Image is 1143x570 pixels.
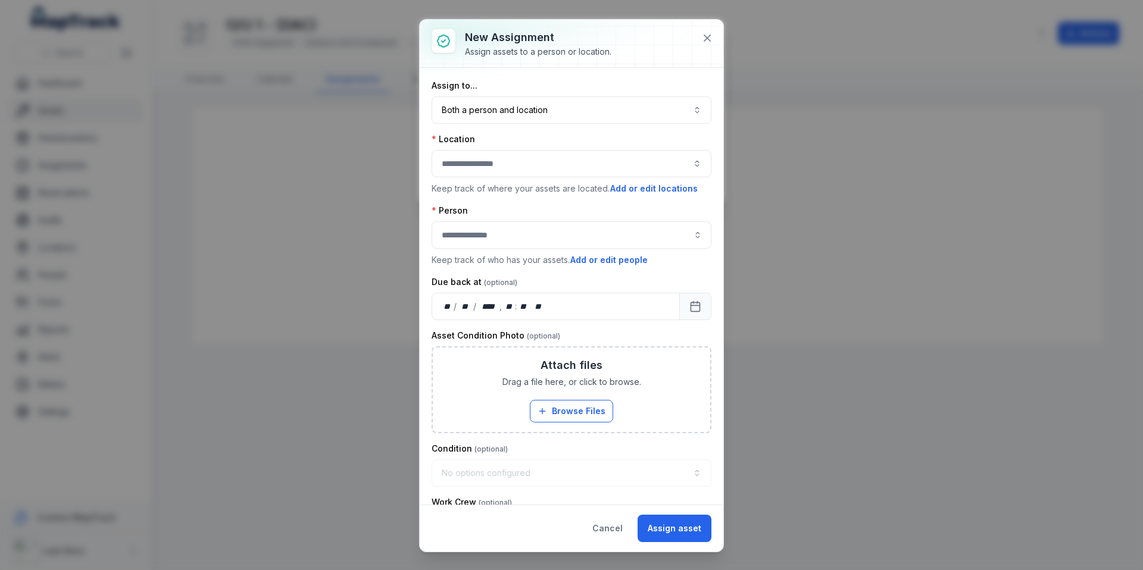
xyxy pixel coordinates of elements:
[679,293,711,320] button: Calendar
[541,357,602,374] h3: Attach files
[458,300,474,312] div: month,
[610,182,698,195] button: Add or edit locations
[454,300,458,312] div: /
[502,376,641,388] span: Drag a file here, or click to browse.
[432,182,711,195] p: Keep track of where your assets are located.
[432,443,508,455] label: Condition
[465,29,611,46] h3: New assignment
[477,300,499,312] div: year,
[432,221,711,249] input: assignment-add:person-label
[570,253,648,267] button: Add or edit people
[432,80,477,92] label: Assign to...
[515,300,518,312] div: :
[518,300,530,312] div: minute,
[442,300,454,312] div: day,
[432,253,711,267] p: Keep track of who has your assets.
[432,96,711,124] button: Both a person and location
[473,300,477,312] div: /
[432,276,517,288] label: Due back at
[582,515,633,542] button: Cancel
[432,133,475,145] label: Location
[432,496,512,508] label: Work Crew
[432,205,468,217] label: Person
[532,300,545,312] div: am/pm,
[503,300,515,312] div: hour,
[499,300,503,312] div: ,
[432,330,560,342] label: Asset Condition Photo
[530,400,613,422] button: Browse Files
[465,46,611,58] div: Assign assets to a person or location.
[638,515,711,542] button: Assign asset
